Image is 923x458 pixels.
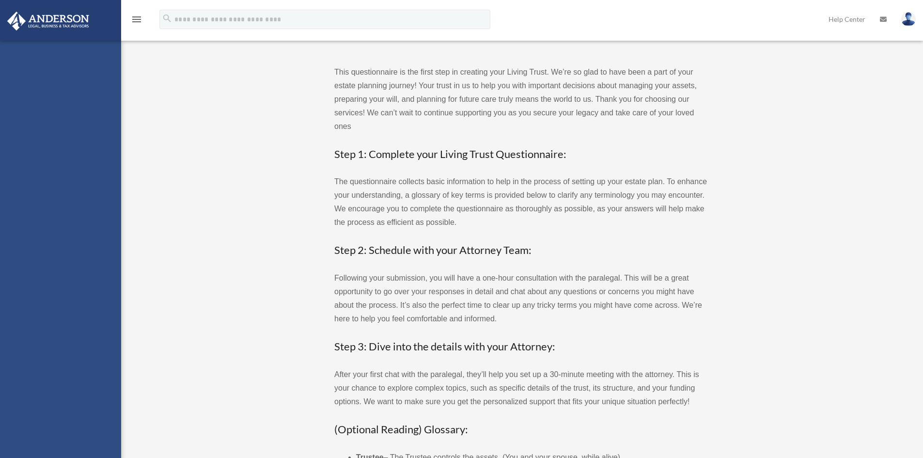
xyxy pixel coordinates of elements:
[131,14,142,25] i: menu
[4,12,92,31] img: Anderson Advisors Platinum Portal
[334,368,707,409] p: After your first chat with the paralegal, they’ll help you set up a 30-minute meeting with the at...
[334,243,707,258] h3: Step 2: Schedule with your Attorney Team:
[334,422,707,437] h3: (Optional Reading) Glossary:
[334,339,707,354] h3: Step 3: Dive into the details with your Attorney:
[901,12,916,26] img: User Pic
[334,271,707,326] p: Following your submission, you will have a one-hour consultation with the paralegal. This will be...
[162,13,172,24] i: search
[334,147,707,162] h3: Step 1: Complete your Living Trust Questionnaire:
[131,17,142,25] a: menu
[334,65,707,133] p: This questionnaire is the first step in creating your Living Trust. We’re so glad to have been a ...
[334,175,707,229] p: The questionnaire collects basic information to help in the process of setting up your estate pla...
